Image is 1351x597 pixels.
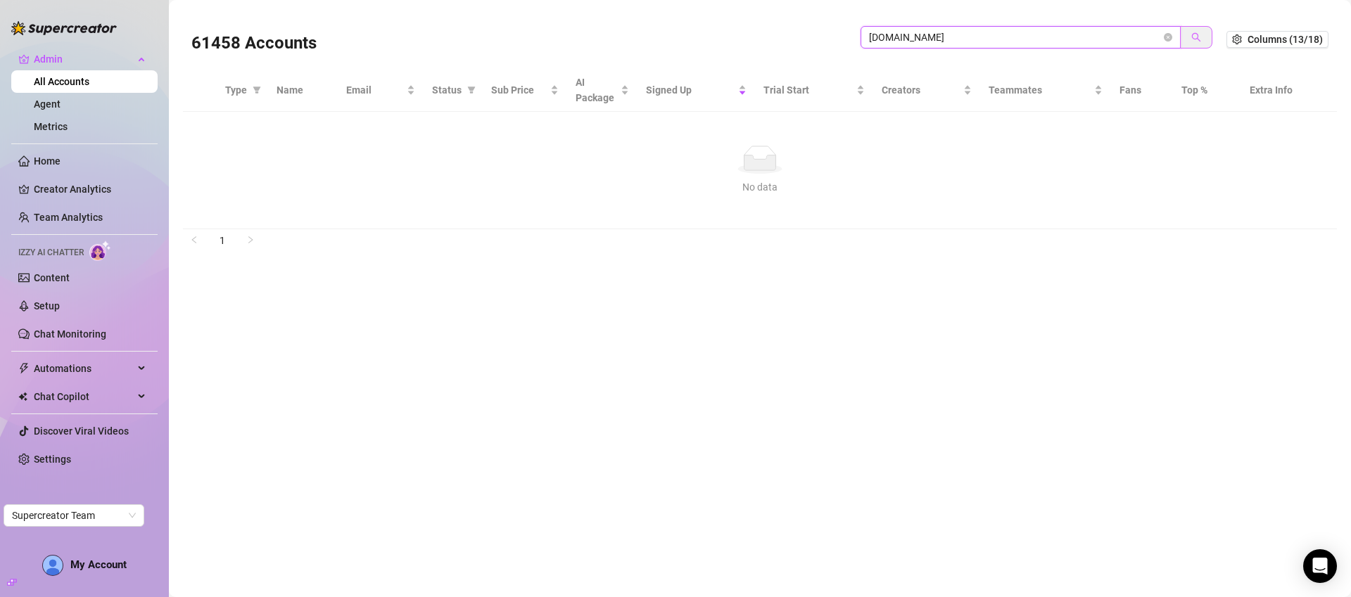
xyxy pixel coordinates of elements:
[34,98,61,110] a: Agent
[89,240,111,261] img: AI Chatter
[34,272,70,283] a: Content
[18,53,30,65] span: crown
[869,30,1161,45] input: Search by UID / Name / Email / Creator Username
[338,69,424,112] th: Email
[467,86,476,94] span: filter
[191,32,317,55] h3: 61458 Accounts
[200,179,1320,195] div: No data
[34,76,89,87] a: All Accounts
[12,505,136,526] span: Supercreator Team
[212,230,233,251] a: 1
[225,82,247,98] span: Type
[250,79,264,101] span: filter
[34,328,106,340] a: Chat Monitoring
[239,229,262,252] button: right
[1111,69,1173,112] th: Fans
[211,229,234,252] li: 1
[18,392,27,402] img: Chat Copilot
[1173,69,1242,112] th: Top %
[1232,34,1242,44] span: setting
[464,79,478,101] span: filter
[989,82,1091,98] span: Teammates
[43,556,63,575] img: AD_cMMTxCeTpmN1d5MnKJ1j-_uXZCpTKapSSqNGg4PyXtR_tCW7gZXTNmFz2tpVv9LSyNV7ff1CaS4f4q0HLYKULQOwoM5GQR...
[268,69,338,112] th: Name
[183,229,205,252] button: left
[34,425,129,437] a: Discover Viral Videos
[491,82,547,98] span: Sub Price
[34,155,61,167] a: Home
[34,121,68,132] a: Metrics
[34,212,103,223] a: Team Analytics
[638,69,756,112] th: Signed Up
[34,454,71,465] a: Settings
[34,178,146,200] a: Creator Analytics
[1226,31,1328,48] button: Columns (13/18)
[1164,33,1172,41] button: close-circle
[432,82,462,98] span: Status
[346,82,404,98] span: Email
[34,48,134,70] span: Admin
[1191,32,1201,42] span: search
[183,229,205,252] li: Previous Page
[980,69,1110,112] th: Teammates
[873,69,980,112] th: Creators
[34,385,134,408] span: Chat Copilot
[18,363,30,374] span: thunderbolt
[882,82,960,98] span: Creators
[7,577,17,587] span: build
[34,357,134,380] span: Automations
[763,82,854,98] span: Trial Start
[483,69,567,112] th: Sub Price
[18,246,84,259] span: Izzy AI Chatter
[239,229,262,252] li: Next Page
[1303,549,1337,583] div: Open Intercom Messenger
[34,300,60,312] a: Setup
[646,82,736,98] span: Signed Up
[567,69,638,112] th: AI Package
[190,236,198,244] span: left
[11,21,117,35] img: logo-BBDzfeDw.svg
[1248,34,1323,45] span: Columns (13/18)
[1241,69,1337,112] th: Extra Info
[70,558,127,571] span: My Account
[755,69,873,112] th: Trial Start
[576,75,618,105] span: AI Package
[253,86,261,94] span: filter
[246,236,255,244] span: right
